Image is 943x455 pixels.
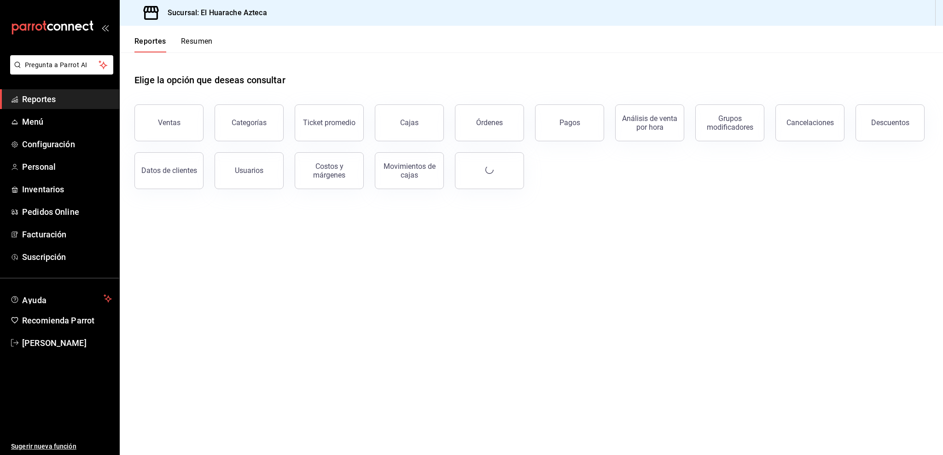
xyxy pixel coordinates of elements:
span: Facturación [22,228,112,241]
span: Personal [22,161,112,173]
div: Costos y márgenes [301,162,358,179]
span: [PERSON_NAME] [22,337,112,349]
div: Órdenes [476,118,503,127]
span: Ayuda [22,293,100,304]
button: Órdenes [455,104,524,141]
a: Pregunta a Parrot AI [6,67,113,76]
div: Ventas [158,118,180,127]
button: Cajas [375,104,444,141]
button: Usuarios [215,152,284,189]
button: Grupos modificadores [695,104,764,141]
button: Cancelaciones [775,104,844,141]
div: Grupos modificadores [701,114,758,132]
div: Descuentos [871,118,909,127]
div: Categorías [232,118,267,127]
div: Usuarios [235,166,263,175]
button: Pregunta a Parrot AI [10,55,113,75]
button: Descuentos [856,104,925,141]
span: Suscripción [22,251,112,263]
button: Movimientos de cajas [375,152,444,189]
button: Costos y márgenes [295,152,364,189]
div: Ticket promedio [303,118,355,127]
button: Ticket promedio [295,104,364,141]
div: Cajas [400,118,419,127]
span: Recomienda Parrot [22,314,112,327]
div: Análisis de venta por hora [621,114,678,132]
button: Reportes [134,37,166,52]
div: navigation tabs [134,37,213,52]
span: Pregunta a Parrot AI [25,60,99,70]
button: Ventas [134,104,204,141]
div: Cancelaciones [786,118,834,127]
span: Pedidos Online [22,206,112,218]
button: Resumen [181,37,213,52]
button: open_drawer_menu [101,24,109,31]
button: Datos de clientes [134,152,204,189]
button: Categorías [215,104,284,141]
span: Menú [22,115,112,128]
div: Movimientos de cajas [381,162,438,179]
span: Sugerir nueva función [11,442,112,451]
span: Inventarios [22,183,112,196]
button: Análisis de venta por hora [615,104,684,141]
span: Reportes [22,93,112,105]
div: Datos de clientes [141,166,197,175]
button: Pagos [535,104,604,141]
div: Pagos [559,118,580,127]
span: Configuración [22,138,112,150]
h3: Sucursal: El Huarache Azteca [160,7,267,18]
h1: Elige la opción que deseas consultar [134,73,285,87]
